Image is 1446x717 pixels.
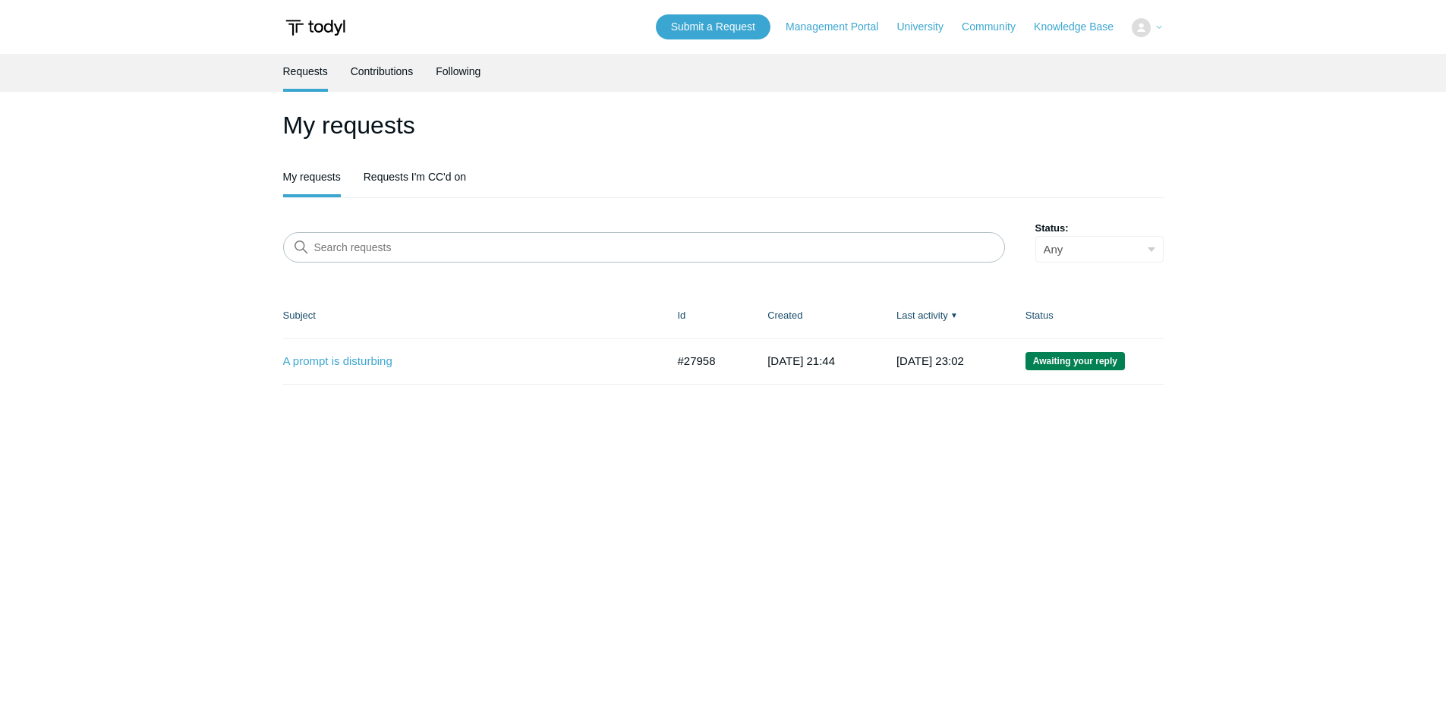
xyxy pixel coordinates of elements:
[950,310,958,321] span: ▼
[283,353,644,370] a: A prompt is disturbing
[436,54,480,89] a: Following
[663,338,753,384] td: #27958
[896,19,958,35] a: University
[283,159,341,194] a: My requests
[656,14,770,39] a: Submit a Request
[1035,221,1164,236] label: Status:
[1025,352,1125,370] span: We are waiting for you to respond
[786,19,893,35] a: Management Portal
[962,19,1031,35] a: Community
[896,354,964,367] time: 2025-09-07T23:02:04+00:00
[364,159,466,194] a: Requests I'm CC'd on
[283,293,663,338] th: Subject
[1010,293,1164,338] th: Status
[896,310,948,321] a: Last activity▼
[767,354,835,367] time: 2025-09-05T21:44:50+00:00
[351,54,414,89] a: Contributions
[283,107,1164,143] h1: My requests
[283,14,348,42] img: Todyl Support Center Help Center home page
[1034,19,1129,35] a: Knowledge Base
[283,232,1005,263] input: Search requests
[283,54,328,89] a: Requests
[663,293,753,338] th: Id
[767,310,802,321] a: Created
